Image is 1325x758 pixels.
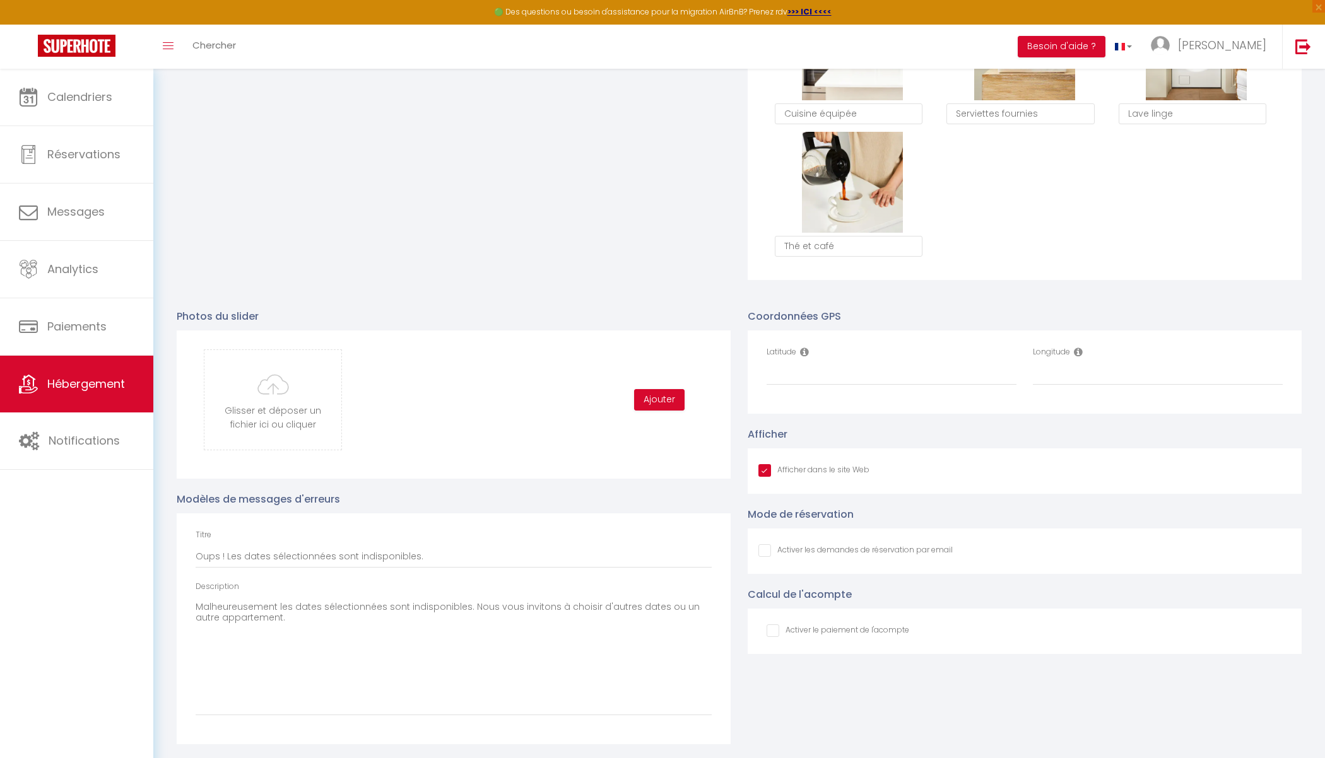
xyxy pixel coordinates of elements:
[767,346,796,358] label: Latitude
[47,376,125,392] span: Hébergement
[634,389,685,411] button: Ajouter
[192,38,236,52] span: Chercher
[748,586,852,602] label: Calcul de l'acompte
[196,529,211,541] label: Titre
[47,89,112,105] span: Calendriers
[1151,36,1170,55] img: ...
[1033,346,1070,358] label: Longitude
[47,318,107,334] span: Paiements
[1018,36,1105,57] button: Besoin d'aide ?
[47,204,105,219] span: Messages
[787,6,832,17] a: >>> ICI <<<<
[38,35,115,57] img: Super Booking
[47,146,121,162] span: Réservations
[1178,37,1266,53] span: [PERSON_NAME]
[183,25,245,69] a: Chercher
[47,261,98,277] span: Analytics
[748,308,841,324] label: Coordonnées GPS
[177,308,731,324] p: Photos du slider
[748,506,854,522] label: Mode de réservation
[177,491,340,507] label: Modèles de messages d'erreurs
[748,426,787,442] label: Afficher
[196,581,239,593] label: Description
[49,433,120,448] span: Notifications
[1141,25,1282,69] a: ... [PERSON_NAME]
[1295,38,1311,54] img: logout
